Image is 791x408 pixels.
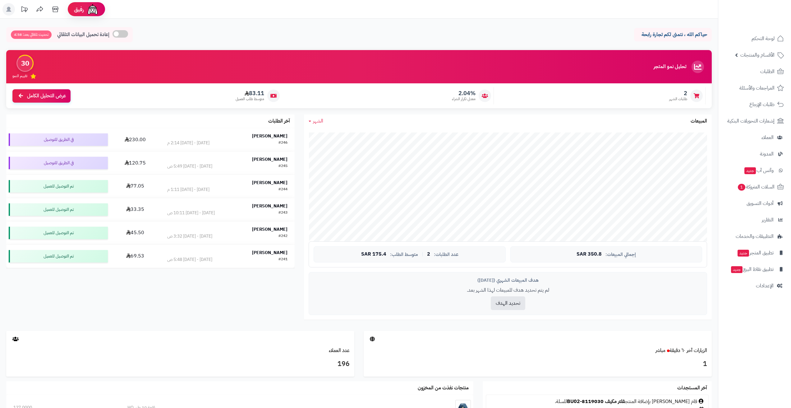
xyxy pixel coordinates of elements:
span: إجمالي المبيعات: [605,252,636,257]
a: تحديثات المنصة [16,3,32,17]
strong: [PERSON_NAME] [252,226,287,233]
span: الطلبات [760,67,775,76]
span: 2.04% [452,90,476,97]
a: العملاء [722,130,787,145]
span: تحديث تلقائي بعد: 4:58 [11,30,52,39]
span: لوحة التحكم [752,34,775,43]
span: السلات المتروكة [737,183,775,191]
strong: [PERSON_NAME] [252,203,287,209]
div: تم التوصيل للعميل [9,227,108,239]
span: 1 [738,184,745,191]
a: المراجعات والأسئلة [722,81,787,95]
a: إشعارات التحويلات البنكية [722,114,787,128]
span: المدونة [760,150,774,158]
span: 175.4 SAR [361,252,386,257]
h3: منتجات نفذت من المخزون [418,385,469,391]
div: في الطريق للتوصيل [9,157,108,169]
a: لوحة التحكم [722,31,787,46]
td: 230.00 [110,128,160,151]
a: عرض التحليل الكامل [12,89,71,103]
div: #242 [278,233,287,239]
strong: [PERSON_NAME] [252,179,287,186]
span: إعادة تحميل البيانات التلقائي [57,31,109,38]
span: جديد [744,167,756,174]
td: 69.53 [110,245,160,268]
strong: [PERSON_NAME] [252,156,287,163]
strong: [PERSON_NAME] [252,249,287,256]
h3: 1 [368,359,707,369]
div: #241 [278,257,287,263]
td: 45.50 [110,221,160,244]
span: تقييم النمو [12,73,27,79]
a: السلات المتروكة1 [722,179,787,194]
h3: آخر الطلبات [268,118,290,124]
a: وآتس آبجديد [722,163,787,178]
td: 33.35 [110,198,160,221]
span: الأقسام والمنتجات [740,51,775,59]
p: حياكم الله ، نتمنى لكم تجارة رابحة [639,31,707,38]
a: تطبيق نقاط البيعجديد [722,262,787,277]
span: 350.8 SAR [577,252,602,257]
div: [DATE] - [DATE] 3:32 ص [167,233,212,239]
span: 83.11 [236,90,264,97]
a: فلتر مكيف 8119030-BU02 [567,398,625,405]
span: جديد [731,266,743,273]
div: #243 [278,210,287,216]
a: الإعدادات [722,278,787,293]
div: #245 [278,163,287,169]
div: تم التوصيل للعميل [9,250,108,262]
small: مباشر [655,347,665,354]
div: في الطريق للتوصيل [9,133,108,146]
div: [DATE] - [DATE] 10:11 ص [167,210,215,216]
span: الإعدادات [756,281,774,290]
button: تحديد الهدف [491,296,525,310]
span: عدد الطلبات: [434,252,458,257]
div: [DATE] - [DATE] 5:48 ص [167,257,212,263]
p: لم يتم تحديد هدف للمبيعات لهذا الشهر بعد. [314,287,702,294]
a: الزيارات آخر ٦٠ دقيقةمباشر [655,347,707,354]
div: [DATE] - [DATE] 5:49 ص [167,163,212,169]
td: 120.75 [110,151,160,174]
span: التقارير [762,216,774,224]
h3: المبيعات [691,118,707,124]
span: الشهر [313,117,323,125]
span: وآتس آب [744,166,774,175]
span: متوسط طلب العميل [236,96,264,102]
a: المدونة [722,146,787,161]
a: تطبيق المتجرجديد [722,245,787,260]
span: جديد [738,250,749,257]
span: أدوات التسويق [747,199,774,208]
h3: آخر المستجدات [677,385,707,391]
div: تم التوصيل للعميل [9,180,108,192]
span: العملاء [761,133,774,142]
span: | [422,252,423,257]
span: 2 [427,252,430,257]
span: عرض التحليل الكامل [27,92,66,100]
h3: تحليل نمو المتجر [654,64,686,70]
span: طلبات الشهر [669,96,687,102]
div: #244 [278,187,287,193]
span: طلبات الإرجاع [749,100,775,109]
span: 2 [669,90,687,97]
a: التطبيقات والخدمات [722,229,787,244]
div: [DATE] - [DATE] 1:11 م [167,187,209,193]
img: logo-2.png [749,17,785,30]
span: تطبيق المتجر [737,248,774,257]
a: الشهر [309,118,323,125]
div: #246 [278,140,287,146]
a: التقارير [722,212,787,227]
span: المراجعات والأسئلة [739,84,775,92]
div: تم التوصيل للعميل [9,203,108,216]
span: تطبيق نقاط البيع [730,265,774,274]
a: الطلبات [722,64,787,79]
a: أدوات التسويق [722,196,787,211]
span: التطبيقات والخدمات [736,232,774,241]
img: ai-face.png [86,3,99,16]
h3: 196 [11,359,350,369]
a: عدد العملاء [329,347,350,354]
td: 77.05 [110,175,160,198]
div: هدف المبيعات الشهري ([DATE]) [314,277,702,284]
span: إشعارات التحويلات البنكية [727,117,775,125]
a: طلبات الإرجاع [722,97,787,112]
span: رفيق [74,6,84,13]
